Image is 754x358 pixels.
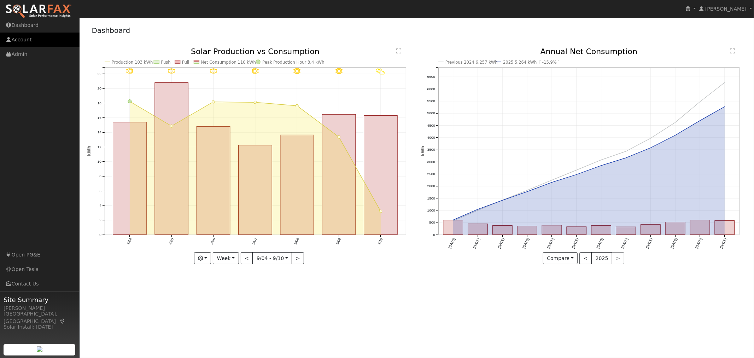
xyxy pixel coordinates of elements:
[645,237,653,249] text: [DATE]
[427,136,435,140] text: 4000
[666,222,685,235] rect: onclick=""
[128,100,131,103] circle: onclick=""
[168,68,175,75] i: 9/05 - MostlyClear
[338,136,340,139] circle: onclick=""
[97,101,101,105] text: 18
[567,227,586,235] rect: onclick=""
[724,81,726,84] circle: onclick=""
[427,111,435,115] text: 5000
[97,160,101,164] text: 10
[97,131,101,134] text: 14
[575,169,578,172] circle: onclick=""
[427,184,435,188] text: 2000
[625,157,627,160] circle: onclick=""
[379,210,382,213] circle: onclick=""
[97,116,101,120] text: 16
[715,221,735,235] rect: onclick=""
[690,220,710,235] rect: onclick=""
[427,148,435,152] text: 3500
[262,60,325,65] text: Peak Production Hour 3.4 kWh
[4,323,76,331] div: Solar Install: [DATE]
[201,60,256,65] text: Net Consumption 110 kWh
[168,237,174,246] text: 9/05
[99,233,101,237] text: 0
[252,237,258,246] text: 9/07
[476,209,479,212] circle: onclick=""
[99,218,101,222] text: 2
[4,305,76,312] div: [PERSON_NAME]
[99,189,101,193] text: 6
[621,237,629,249] text: [DATE]
[292,252,304,264] button: >
[155,83,188,235] rect: onclick=""
[427,123,435,127] text: 4500
[335,237,342,246] text: 9/09
[526,190,528,193] circle: onclick=""
[420,146,425,156] text: kWh
[625,150,627,153] circle: onclick=""
[87,146,92,156] text: kWh
[427,160,435,164] text: 3000
[526,189,528,192] circle: onclick=""
[197,127,230,235] rect: onclick=""
[99,174,101,178] text: 8
[97,145,101,149] text: 12
[492,226,512,235] rect: onclick=""
[126,68,133,75] i: 9/04 - MostlyClear
[451,219,454,222] circle: onclick=""
[575,173,578,176] circle: onclick=""
[699,119,702,122] circle: onclick=""
[730,48,735,54] text: 
[443,220,463,235] rect: onclick=""
[112,60,153,65] text: Production 103 kWh
[210,68,217,75] i: 9/06 - MostlyClear
[591,226,611,235] rect: onclick=""
[322,115,356,235] rect: onclick=""
[427,75,435,79] text: 6500
[97,72,101,76] text: 22
[448,237,456,249] text: [DATE]
[719,237,727,249] text: [DATE]
[427,99,435,103] text: 5500
[591,252,612,264] button: 2025
[497,237,505,249] text: [DATE]
[182,60,189,65] text: Pull
[501,199,504,202] circle: onclick=""
[252,252,292,264] button: 9/04 - 9/10
[616,227,636,235] rect: onclick=""
[4,310,76,325] div: [GEOGRAPHIC_DATA], [GEOGRAPHIC_DATA]
[472,237,480,249] text: [DATE]
[5,4,72,19] img: SolarFax
[699,100,702,103] circle: onclick=""
[241,252,253,264] button: <
[596,237,604,249] text: [DATE]
[376,68,385,75] i: 9/10 - PartlyCloudy
[296,104,298,107] circle: onclick=""
[433,233,435,237] text: 0
[126,237,132,246] text: 9/04
[427,209,435,213] text: 1000
[239,145,272,235] rect: onclick=""
[522,237,530,249] text: [DATE]
[517,226,537,235] rect: onclick=""
[212,100,215,103] circle: onclick=""
[59,318,66,324] a: Map
[427,196,435,200] text: 1500
[476,208,479,211] circle: onclick=""
[364,116,398,235] rect: onclick=""
[429,221,435,225] text: 500
[571,237,579,249] text: [DATE]
[542,225,562,235] rect: onclick=""
[695,237,703,249] text: [DATE]
[705,6,747,12] span: [PERSON_NAME]
[427,87,435,91] text: 6000
[550,179,553,182] circle: onclick=""
[280,135,314,235] rect: onclick=""
[543,252,578,264] button: Compare
[674,121,677,124] circle: onclick=""
[161,60,171,65] text: Push
[600,159,603,162] circle: onclick=""
[252,68,259,75] i: 9/07 - Clear
[92,26,130,35] a: Dashboard
[546,237,555,249] text: [DATE]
